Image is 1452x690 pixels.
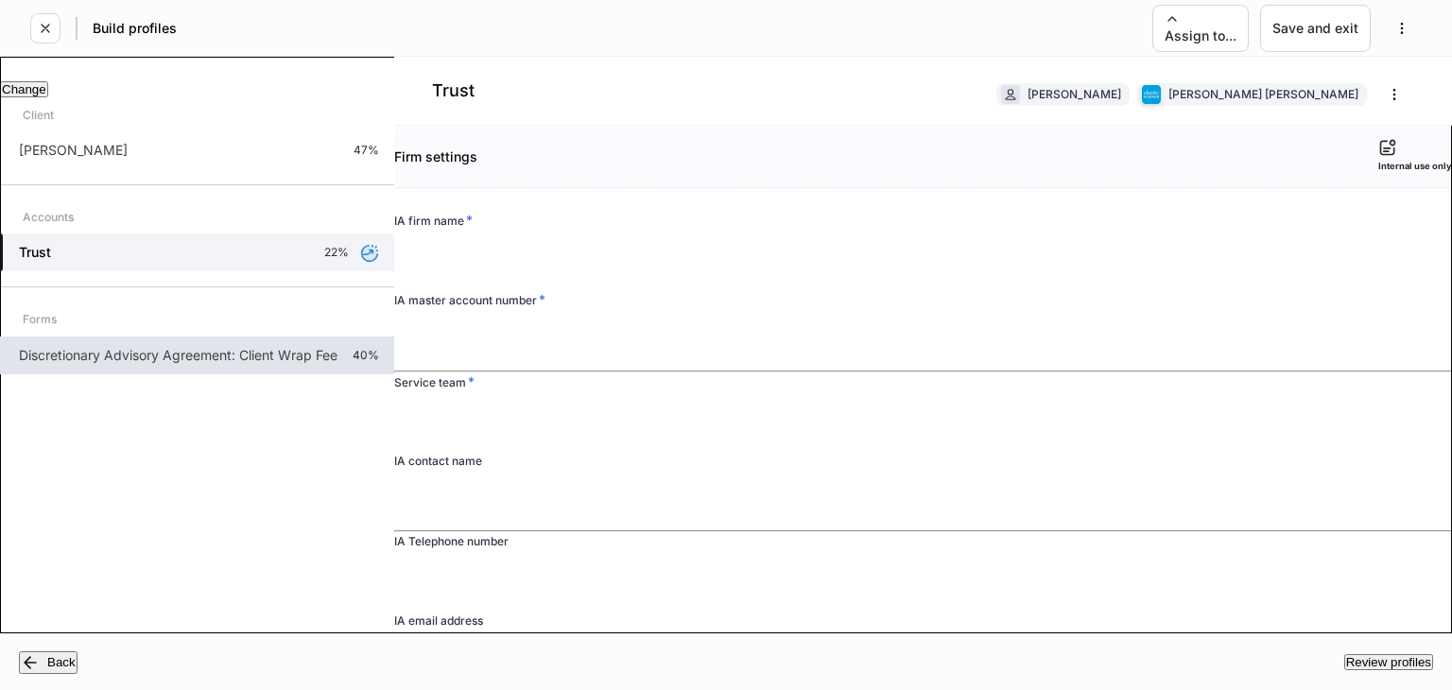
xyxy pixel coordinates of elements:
p: [PERSON_NAME] [19,141,128,160]
h6: IA email address [394,612,483,630]
div: Review profiles [1346,656,1431,668]
h5: Firm settings [394,147,477,166]
div: Forms [23,302,57,336]
h5: Build profiles [93,19,177,38]
div: [PERSON_NAME] [PERSON_NAME] [1168,85,1358,103]
h6: IA Telephone number [394,532,509,550]
button: Review profiles [1344,654,1433,670]
h6: IA master account number [394,290,545,309]
p: 22% [324,245,349,260]
div: Save and exit [1272,22,1358,35]
div: Client [23,98,54,131]
p: 47% [354,143,379,158]
h6: Service team [394,372,475,391]
h6: IA contact name [394,452,482,470]
div: Accounts [23,200,74,233]
h6: IA firm name [394,211,473,230]
h4: Trust [432,79,475,102]
div: Assign to... [1165,11,1236,45]
img: charles-schwab-BFYFdbvS.png [1142,85,1161,104]
h6: Internal use only [1378,157,1452,176]
h5: Trust [19,243,51,262]
button: Save and exit [1260,5,1371,52]
p: Discretionary Advisory Agreement: Client Wrap Fee [19,346,337,365]
div: [PERSON_NAME] [1028,85,1121,103]
button: Assign to... [1152,5,1249,52]
p: 40% [353,348,379,363]
div: Back [21,653,76,672]
button: Back [19,651,78,674]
